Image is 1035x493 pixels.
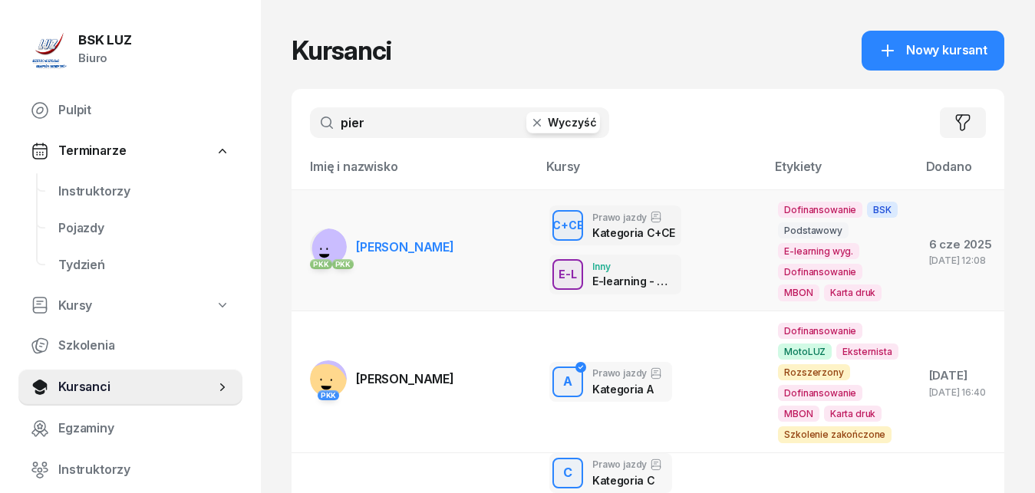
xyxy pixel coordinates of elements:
span: E-learning wyg. [778,243,859,259]
div: C [557,460,578,486]
button: C+CE [552,210,583,241]
div: [DATE] 16:40 [929,387,992,397]
a: Nowy kursant [862,31,1004,71]
span: BSK [867,202,898,218]
span: MBON [778,406,819,422]
button: E-L [552,259,583,290]
div: [DATE] 12:08 [929,255,992,265]
span: Karta druk [824,406,882,422]
span: Dofinansowanie [778,264,862,280]
div: [DATE] [929,366,992,386]
div: Kategoria C [592,474,662,487]
span: Dofinansowanie [778,385,862,401]
span: Egzaminy [58,419,230,439]
a: Instruktorzy [18,452,242,488]
span: Rozszerzony [778,364,849,380]
span: Tydzień [58,255,230,275]
a: Tydzień [46,247,242,284]
h1: Kursanci [292,37,391,64]
div: Prawo jazdy [592,458,662,471]
input: Szukaj [310,107,609,138]
th: Dodano [917,156,1004,189]
span: Dofinansowanie [778,202,862,218]
span: Karta druk [824,284,882,301]
div: Kategoria C+CE [592,226,672,239]
span: MBON [778,284,819,301]
span: Terminarze [58,141,126,161]
div: 6 cze 2025 [929,235,992,255]
button: A [552,366,583,397]
a: Terminarze [18,133,242,169]
span: Nowy kursant [906,41,987,61]
span: Eksternista [836,343,898,360]
span: [PERSON_NAME] [356,371,454,386]
button: C [552,458,583,488]
span: Podstawowy [778,222,848,238]
a: Kursanci [18,369,242,406]
span: Szkolenia [58,336,230,356]
div: PKK [332,259,354,269]
span: Kursy [58,296,92,316]
a: PKKPKK[PERSON_NAME] [310,228,454,265]
span: Kursanci [58,377,215,397]
span: Pulpit [58,100,230,120]
div: E-L [552,265,583,284]
div: C+CE [546,215,590,235]
span: Instruktorzy [58,460,230,480]
div: E-learning - 90 dni [592,274,672,288]
div: BSK LUZ [78,34,132,47]
a: PKK[PERSON_NAME] [310,360,454,397]
span: Dofinansowanie [778,323,862,339]
button: Wyczyść [526,112,600,133]
a: Pojazdy [46,210,242,247]
div: A [557,369,578,395]
a: Pulpit [18,92,242,129]
th: Etykiety [766,156,916,189]
div: Prawo jazdy [592,211,672,223]
div: Kategoria A [592,383,662,396]
th: Imię i nazwisko [292,156,537,189]
span: Pojazdy [58,219,230,238]
span: MotoLUZ [778,343,832,360]
span: [PERSON_NAME] [356,239,454,255]
a: Instruktorzy [46,173,242,210]
th: Kursy [537,156,766,189]
div: Biuro [78,48,132,68]
a: Kursy [18,288,242,324]
a: Egzaminy [18,410,242,447]
div: PKK [310,259,332,269]
span: Instruktorzy [58,182,230,202]
div: Prawo jazdy [592,367,662,380]
div: Inny [592,261,672,271]
div: PKK [318,390,340,400]
span: Szkolenie zakończone [778,426,892,442]
a: Szkolenia [18,327,242,364]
